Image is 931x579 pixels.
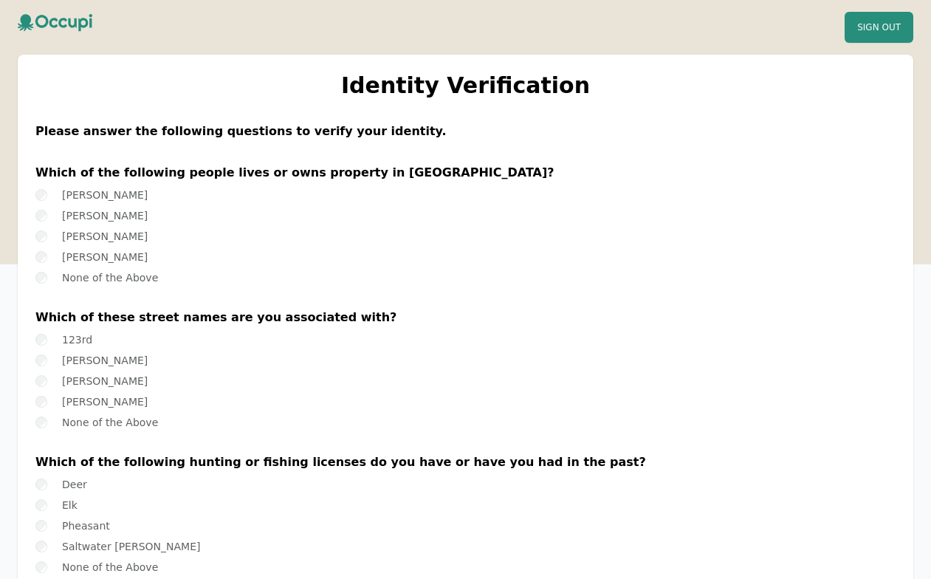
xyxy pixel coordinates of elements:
label: None of the Above [62,417,158,428]
button: Sign Out [845,12,913,43]
h3: Which of the following people lives or owns property in [GEOGRAPHIC_DATA]? [35,164,896,182]
label: [PERSON_NAME] [62,189,148,201]
label: [PERSON_NAME] [62,354,148,366]
h1: Identity Verification [35,72,896,99]
label: [PERSON_NAME] [62,251,148,263]
label: Pheasant [62,520,110,532]
label: Saltwater [PERSON_NAME] [62,541,200,552]
label: Elk [62,499,78,511]
label: None of the Above [62,272,158,284]
label: [PERSON_NAME] [62,210,148,222]
h3: Which of these street names are you associated with? [35,309,896,326]
label: [PERSON_NAME] [62,375,148,387]
label: 123rd [62,334,92,346]
label: [PERSON_NAME] [62,230,148,242]
label: Deer [62,479,87,490]
label: None of the Above [62,561,158,573]
strong: Please answer the following questions to verify your identity. [35,124,447,138]
label: [PERSON_NAME] [62,396,148,408]
h3: Which of the following hunting or fishing licenses do you have or have you had in the past? [35,453,896,471]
